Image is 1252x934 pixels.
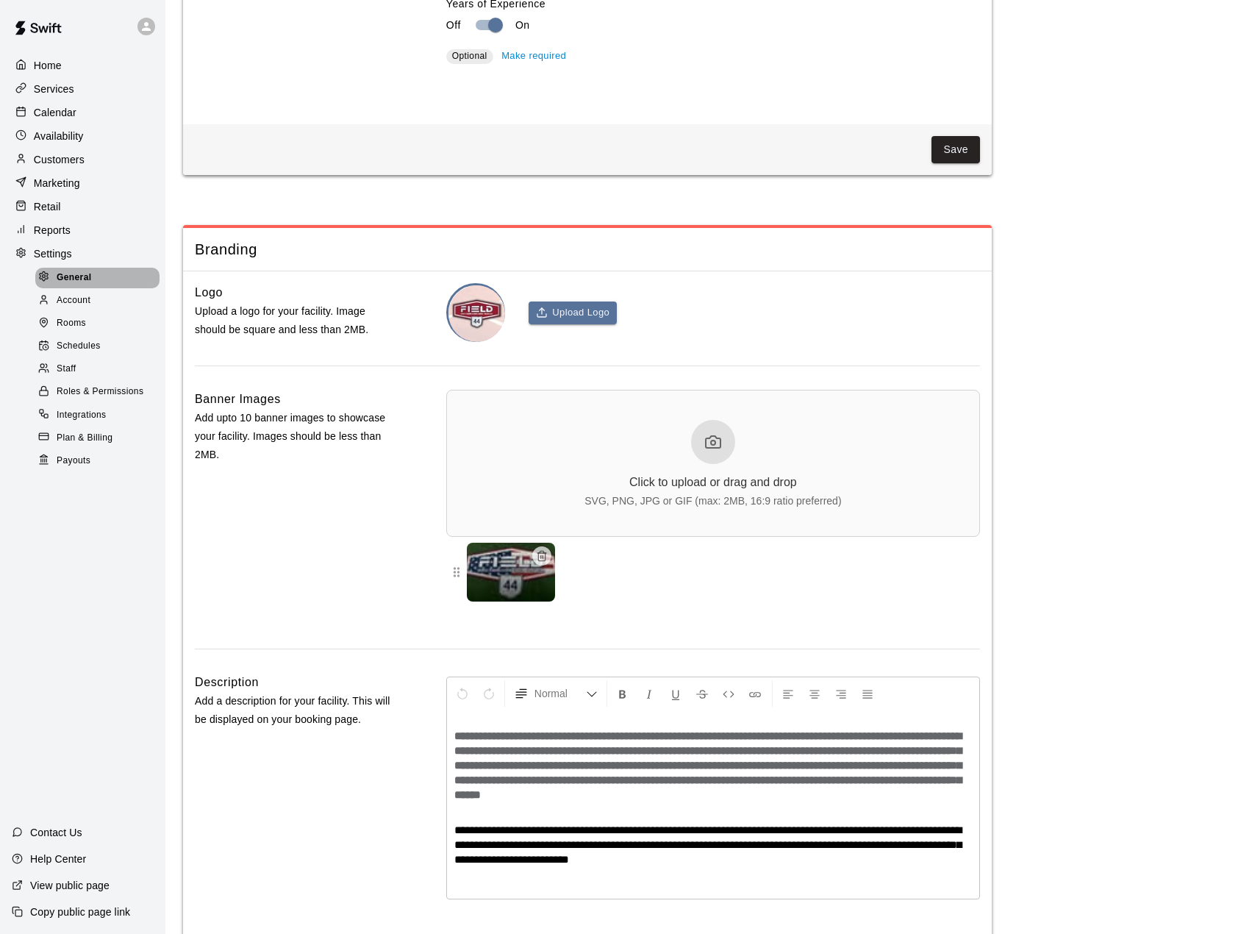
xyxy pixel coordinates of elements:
a: Reports [12,219,154,241]
p: Availability [34,129,84,143]
a: Roles & Permissions [35,381,165,404]
span: General [57,271,92,285]
div: Click to upload or drag and drop [629,476,797,489]
img: Banner 1 [467,543,555,602]
a: Retail [12,196,154,218]
span: Roles & Permissions [57,385,143,399]
a: Availability [12,125,154,147]
a: Marketing [12,172,154,194]
a: General [35,266,165,289]
p: Settings [34,246,72,261]
button: Undo [450,680,475,707]
h6: Logo [195,283,223,302]
div: Account [35,290,160,311]
a: Payouts [35,449,165,472]
img: Field 44 logo [448,285,505,342]
div: Plan & Billing [35,428,160,449]
button: Formatting Options [508,680,604,707]
p: Help Center [30,852,86,866]
p: Contact Us [30,825,82,840]
p: Off [446,18,461,33]
button: Left Align [776,680,801,707]
span: Optional [452,51,487,61]
button: Insert Code [716,680,741,707]
div: Staff [35,359,160,379]
button: Right Align [829,680,854,707]
p: Services [34,82,74,96]
p: Add a description for your facility. This will be displayed on your booking page. [195,692,399,729]
div: Roles & Permissions [35,382,160,402]
p: Home [34,58,62,73]
a: Home [12,54,154,76]
div: Schedules [35,336,160,357]
a: Staff [35,358,165,381]
a: Plan & Billing [35,427,165,449]
p: Marketing [34,176,80,190]
h6: Description [195,673,259,692]
p: Upload a logo for your facility. Image should be square and less than 2MB. [195,302,399,339]
div: Payouts [35,451,160,471]
button: Format Underline [663,680,688,707]
button: Format Strikethrough [690,680,715,707]
p: Customers [34,152,85,167]
span: Staff [57,362,76,377]
span: Account [57,293,90,308]
div: Rooms [35,313,160,334]
button: Make required [498,45,570,68]
button: Format Bold [610,680,635,707]
p: Retail [34,199,61,214]
p: On [515,18,530,33]
a: Schedules [35,335,165,358]
button: Format Italics [637,680,662,707]
p: Add upto 10 banner images to showcase your facility. Images should be less than 2MB. [195,409,399,465]
a: Customers [12,149,154,171]
button: Upload Logo [529,302,617,324]
button: Redo [476,680,501,707]
div: Integrations [35,405,160,426]
div: General [35,268,160,288]
span: Plan & Billing [57,431,112,446]
button: Justify Align [855,680,880,707]
div: SVG, PNG, JPG or GIF (max: 2MB, 16:9 ratio preferred) [584,495,841,507]
button: Insert Link [743,680,768,707]
span: Rooms [57,316,86,331]
span: Payouts [57,454,90,468]
a: Integrations [35,404,165,427]
p: View public page [30,878,110,893]
a: Calendar [12,101,154,124]
p: Reports [34,223,71,238]
p: Copy public page link [30,905,130,919]
p: Calendar [34,105,76,120]
button: Save [931,136,980,163]
button: Center Align [802,680,827,707]
span: Integrations [57,408,107,423]
a: Settings [12,243,154,265]
a: Account [35,289,165,312]
span: Normal [534,686,586,701]
a: Rooms [35,313,165,335]
span: Branding [195,240,980,260]
span: Schedules [57,339,101,354]
h6: Banner Images [195,390,281,409]
a: Services [12,78,154,100]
